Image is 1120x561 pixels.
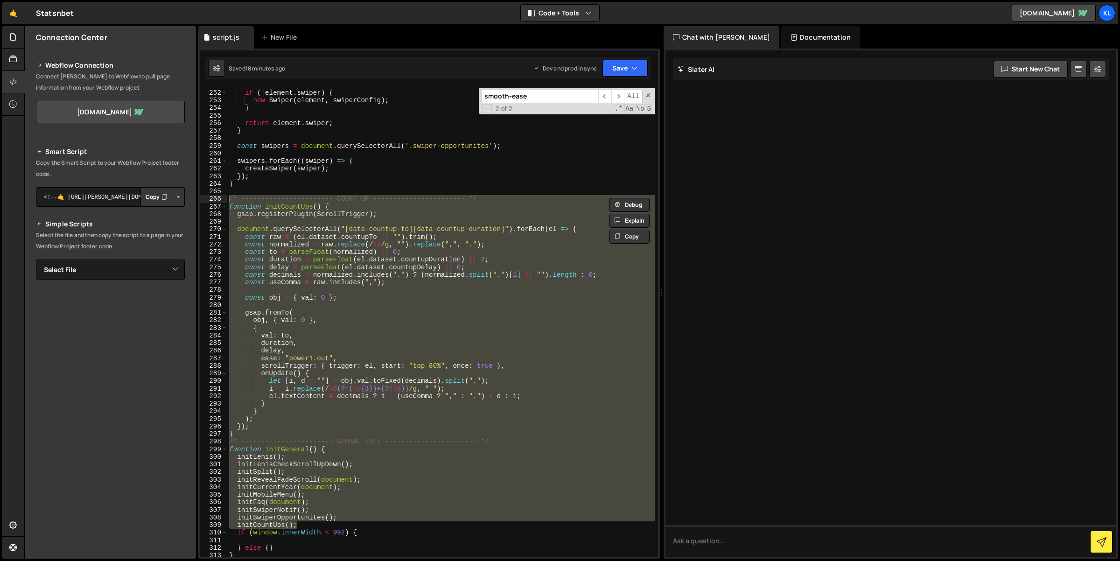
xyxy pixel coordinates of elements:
span: 2 of 2 [492,105,516,112]
button: Save [602,60,648,77]
span: Toggle Replace mode [482,104,492,112]
a: [DOMAIN_NAME] [36,101,185,123]
h2: Simple Scripts [36,218,185,230]
div: 299 [200,446,227,453]
input: Search for [481,90,598,103]
p: Connect [PERSON_NAME] to Webflow to pull page information from your Webflow project [36,71,185,93]
p: Copy the Smart Script to your Webflow Project footer code. [36,157,185,180]
button: Debug [609,198,650,212]
div: 301 [200,461,227,468]
div: 290 [200,377,227,385]
h2: Smart Script [36,146,185,157]
a: Kl [1099,5,1115,21]
div: 263 [200,173,227,180]
div: script.js [213,33,239,42]
span: RegExp Search [614,104,623,113]
div: 273 [200,248,227,256]
h2: Connection Center [36,32,107,42]
div: 255 [200,112,227,119]
span: Alt-Enter [624,90,643,103]
div: 277 [200,279,227,286]
span: Search In Selection [646,104,652,113]
div: 278 [200,286,227,294]
div: Dev and prod in sync [533,64,597,72]
div: Saved [229,64,285,72]
div: 298 [200,438,227,445]
div: 253 [200,97,227,104]
div: 313 [200,552,227,559]
div: 281 [200,309,227,316]
div: 296 [200,423,227,430]
div: 310 [200,529,227,536]
div: 271 [200,233,227,241]
span: CaseSensitive Search [624,104,634,113]
div: 261 [200,157,227,165]
div: 311 [200,537,227,544]
div: 267 [200,203,227,210]
div: Button group with nested dropdown [140,187,185,207]
h2: Slater AI [678,65,715,74]
div: 283 [200,324,227,332]
div: 264 [200,180,227,188]
div: 259 [200,142,227,150]
div: 293 [200,400,227,407]
div: 302 [200,468,227,476]
a: 🤙 [2,2,25,24]
span: ​ [611,90,624,103]
iframe: YouTube video player [36,295,186,379]
div: 291 [200,385,227,393]
button: Copy [140,187,172,207]
div: 287 [200,355,227,362]
div: 300 [200,453,227,461]
div: 266 [200,195,227,203]
div: 312 [200,544,227,552]
div: 309 [200,521,227,529]
div: Documentation [781,26,860,49]
div: 275 [200,264,227,271]
div: 257 [200,127,227,134]
h2: Webflow Connection [36,60,185,71]
div: 280 [200,302,227,309]
div: 254 [200,104,227,112]
div: 289 [200,370,227,377]
div: 268 [200,210,227,218]
div: 305 [200,491,227,498]
div: 285 [200,339,227,347]
div: 269 [200,218,227,225]
button: Explain [609,214,650,228]
div: 306 [200,498,227,506]
div: 18 minutes ago [245,64,285,72]
a: [DOMAIN_NAME] [1012,5,1096,21]
div: 308 [200,514,227,521]
div: 284 [200,332,227,339]
div: 272 [200,241,227,248]
div: Chat with [PERSON_NAME] [664,26,779,49]
div: 294 [200,407,227,415]
div: 282 [200,316,227,324]
button: Code + Tools [521,5,599,21]
div: 276 [200,271,227,279]
div: 286 [200,347,227,354]
div: 265 [200,188,227,195]
textarea: <!--🤙 [URL][PERSON_NAME][DOMAIN_NAME]> <script>document.addEventListener("DOMContentLoaded", func... [36,187,185,207]
button: Start new chat [994,61,1068,77]
div: Statsnbet [36,7,74,19]
span: Whole Word Search [635,104,645,113]
span: ​ [598,90,611,103]
div: 270 [200,225,227,233]
div: 295 [200,415,227,423]
div: 256 [200,119,227,127]
div: 279 [200,294,227,302]
button: Copy [609,230,650,244]
div: 252 [200,89,227,97]
div: 288 [200,362,227,370]
div: 307 [200,506,227,514]
div: 303 [200,476,227,484]
div: 297 [200,430,227,438]
iframe: YouTube video player [36,386,186,470]
p: Select the file and then copy the script to a page in your Webflow Project footer code. [36,230,185,252]
div: 260 [200,150,227,157]
div: New File [261,33,301,42]
div: 258 [200,134,227,142]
